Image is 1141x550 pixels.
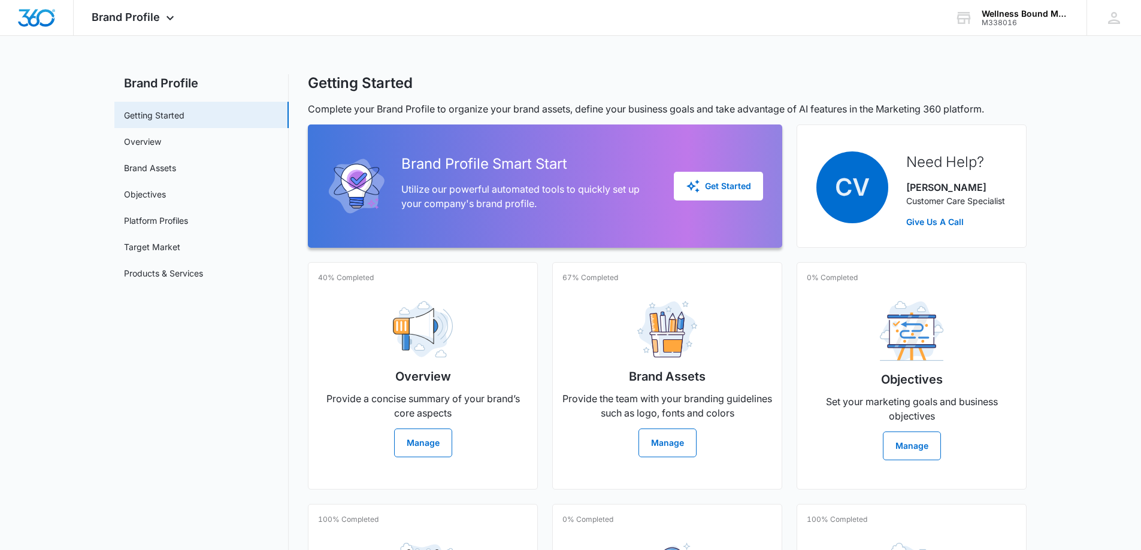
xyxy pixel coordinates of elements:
[797,262,1027,490] a: 0% CompletedObjectivesSet your marketing goals and business objectivesManage
[124,188,166,200] a: Objectives
[686,179,751,193] div: Get Started
[124,109,184,121] a: Getting Started
[318,514,379,525] p: 100% Completed
[318,272,374,283] p: 40% Completed
[124,267,203,279] a: Products & Services
[124,135,161,148] a: Overview
[883,432,941,460] button: Manage
[562,514,613,525] p: 0% Completed
[906,195,1005,207] p: Customer Care Specialist
[807,514,867,525] p: 100% Completed
[124,162,176,174] a: Brand Assets
[881,370,943,388] h2: Objectives
[401,182,655,211] p: Utilize our powerful automated tools to quickly set up your company's brand profile.
[906,215,1005,228] a: Give Us A Call
[816,151,888,223] span: Cv
[308,102,1027,116] p: Complete your Brand Profile to organize your brand assets, define your business goals and take ad...
[308,262,538,490] a: 40% CompletedOverviewProvide a concise summary of your brand’s core aspectsManage
[674,172,763,200] button: Get Started
[807,272,858,283] p: 0% Completed
[807,394,1016,423] p: Set your marketing goals and business objectives
[401,153,655,175] h2: Brand Profile Smart Start
[124,214,188,227] a: Platform Profiles
[308,74,413,92] h1: Getting Started
[982,9,1069,19] div: account name
[638,429,697,457] button: Manage
[552,262,782,490] a: 67% CompletedBrand AssetsProvide the team with your branding guidelines such as logo, fonts and c...
[394,429,452,457] button: Manage
[906,180,1005,195] p: [PERSON_NAME]
[92,11,160,23] span: Brand Profile
[906,151,1005,173] h2: Need Help?
[982,19,1069,27] div: account id
[124,241,180,253] a: Target Market
[318,391,528,420] p: Provide a concise summary of your brand’s core aspects
[114,74,289,92] h2: Brand Profile
[395,367,451,385] h2: Overview
[629,367,706,385] h2: Brand Assets
[562,272,618,283] p: 67% Completed
[562,391,772,420] p: Provide the team with your branding guidelines such as logo, fonts and colors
